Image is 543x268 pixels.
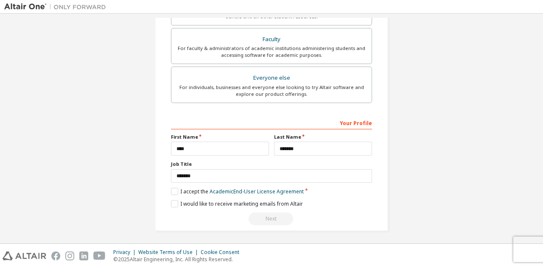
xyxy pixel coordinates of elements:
div: Read and acccept EULA to continue [171,212,372,225]
img: linkedin.svg [79,251,88,260]
label: First Name [171,134,269,140]
label: Last Name [274,134,372,140]
img: altair_logo.svg [3,251,46,260]
div: For faculty & administrators of academic institutions administering students and accessing softwa... [176,45,367,59]
img: Altair One [4,3,110,11]
div: Faculty [176,33,367,45]
div: Cookie Consent [201,249,244,256]
a: Academic End-User License Agreement [210,188,304,195]
label: I would like to receive marketing emails from Altair [171,200,303,207]
img: facebook.svg [51,251,60,260]
img: youtube.svg [93,251,106,260]
img: instagram.svg [65,251,74,260]
div: Privacy [113,249,138,256]
label: Job Title [171,161,372,167]
div: Website Terms of Use [138,249,201,256]
div: Your Profile [171,116,372,129]
div: Everyone else [176,72,367,84]
div: For individuals, businesses and everyone else looking to try Altair software and explore our prod... [176,84,367,98]
label: I accept the [171,188,304,195]
p: © 2025 Altair Engineering, Inc. All Rights Reserved. [113,256,244,263]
